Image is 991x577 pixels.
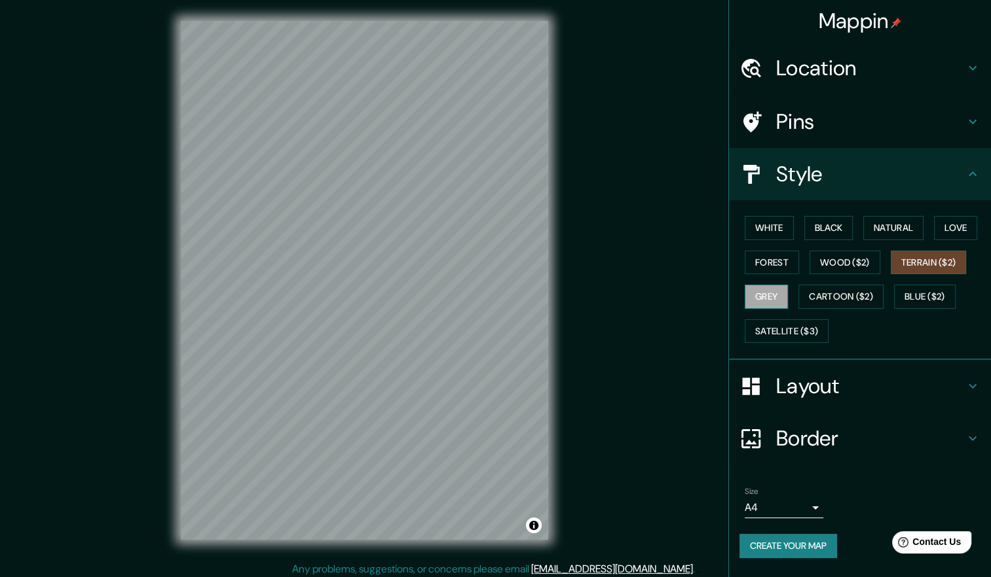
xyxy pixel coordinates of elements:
[863,216,924,240] button: Natural
[745,285,788,309] button: Grey
[874,526,977,563] iframe: Help widget launcher
[810,251,880,275] button: Wood ($2)
[891,251,967,275] button: Terrain ($2)
[934,216,977,240] button: Love
[729,96,991,148] div: Pins
[729,42,991,94] div: Location
[729,148,991,200] div: Style
[776,425,965,451] h4: Border
[697,561,700,577] div: .
[745,497,823,518] div: A4
[292,561,695,577] p: Any problems, suggestions, or concerns please email .
[776,55,965,81] h4: Location
[745,251,799,275] button: Forest
[739,534,837,558] button: Create your map
[776,161,965,187] h4: Style
[729,360,991,412] div: Layout
[776,373,965,399] h4: Layout
[819,8,902,34] h4: Mappin
[729,412,991,464] div: Border
[798,285,884,309] button: Cartoon ($2)
[745,216,794,240] button: White
[776,109,965,135] h4: Pins
[181,21,548,540] canvas: Map
[891,18,901,28] img: pin-icon.png
[894,285,956,309] button: Blue ($2)
[695,561,697,577] div: .
[745,486,758,497] label: Size
[745,319,829,343] button: Satellite ($3)
[531,562,693,576] a: [EMAIL_ADDRESS][DOMAIN_NAME]
[526,517,542,533] button: Toggle attribution
[804,216,853,240] button: Black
